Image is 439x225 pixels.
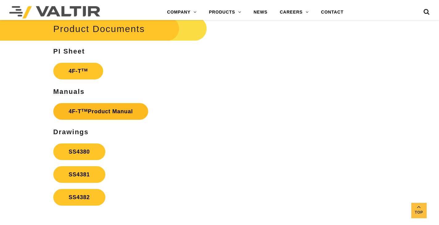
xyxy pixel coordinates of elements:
[411,203,427,218] a: Top
[203,6,247,18] a: PRODUCTS
[9,6,100,18] img: Valtir
[161,6,203,18] a: COMPANY
[81,108,88,113] sup: TM
[53,47,85,55] strong: PI Sheet
[247,6,274,18] a: NEWS
[53,103,148,120] a: 4F-TTMProduct Manual
[53,63,103,79] a: 4F-TTM
[53,128,89,136] strong: Drawings
[274,6,315,18] a: CAREERS
[53,88,85,95] strong: Manuals
[315,6,350,18] a: CONTACT
[53,166,105,183] a: SS4381
[53,189,105,206] a: SS4382
[81,68,88,72] sup: TM
[53,143,105,160] a: SS4380
[411,209,427,216] span: Top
